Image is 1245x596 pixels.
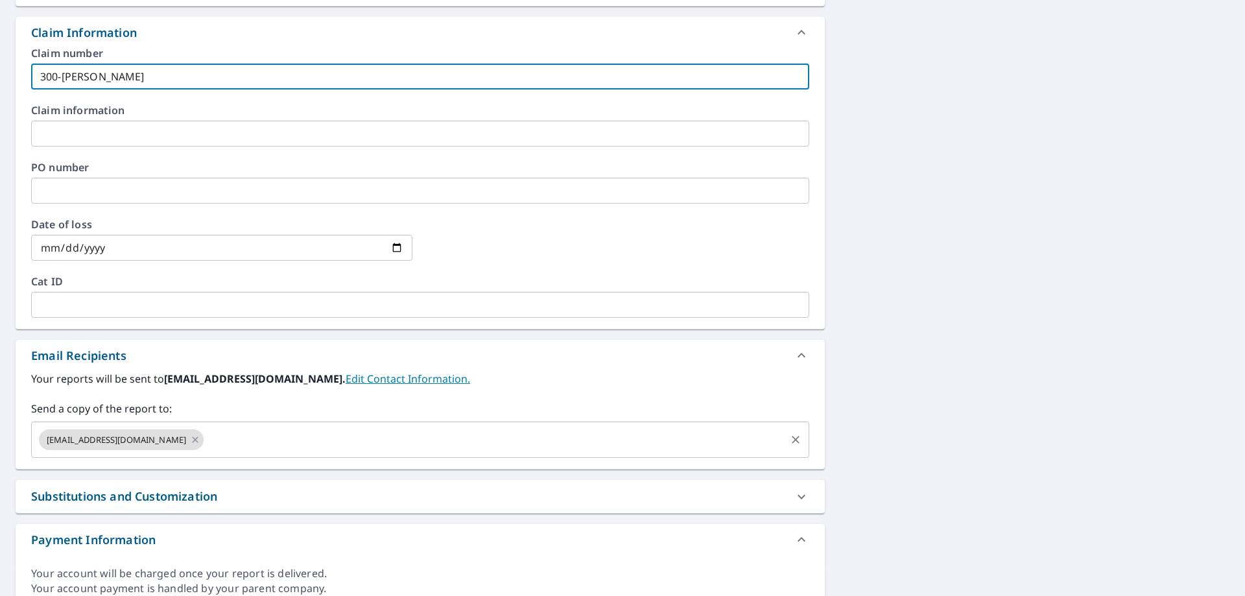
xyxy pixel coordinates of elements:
[16,340,825,371] div: Email Recipients
[31,48,809,58] label: Claim number
[31,105,809,115] label: Claim information
[39,434,194,446] span: [EMAIL_ADDRESS][DOMAIN_NAME]
[16,17,825,48] div: Claim Information
[31,566,809,581] div: Your account will be charged once your report is delivered.
[31,24,137,42] div: Claim Information
[31,581,809,596] div: Your account payment is handled by your parent company.
[31,488,217,505] div: Substitutions and Customization
[31,347,126,364] div: Email Recipients
[16,480,825,513] div: Substitutions and Customization
[787,431,805,449] button: Clear
[31,531,156,549] div: Payment Information
[346,372,470,386] a: EditContactInfo
[31,401,809,416] label: Send a copy of the report to:
[164,372,346,386] b: [EMAIL_ADDRESS][DOMAIN_NAME].
[39,429,204,450] div: [EMAIL_ADDRESS][DOMAIN_NAME]
[31,276,809,287] label: Cat ID
[31,219,412,230] label: Date of loss
[16,524,825,555] div: Payment Information
[31,371,809,387] label: Your reports will be sent to
[31,162,809,173] label: PO number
